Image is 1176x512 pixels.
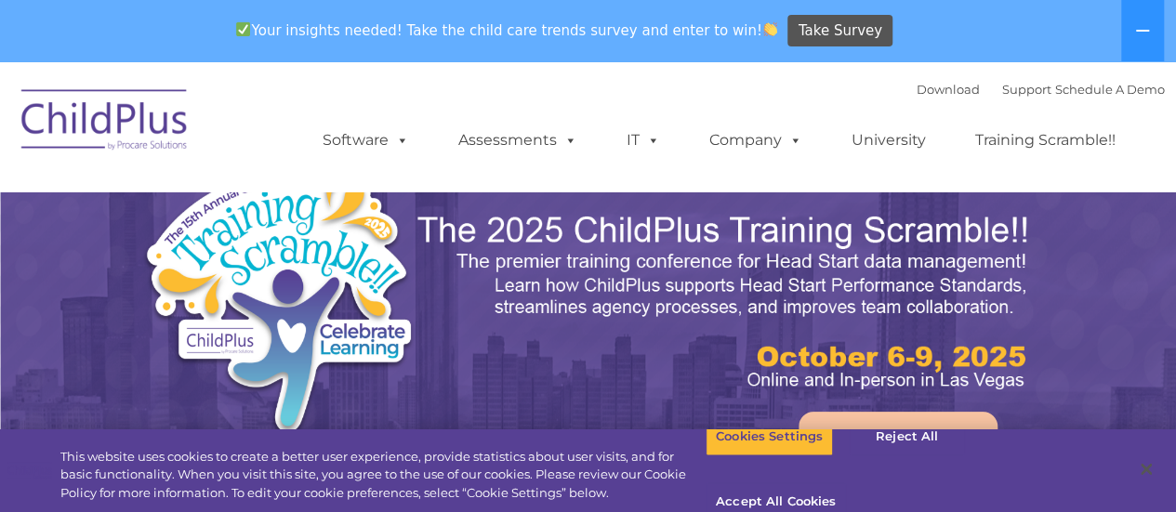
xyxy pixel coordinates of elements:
[917,82,980,97] a: Download
[258,199,337,213] span: Phone number
[763,22,777,36] img: 👏
[957,122,1134,159] a: Training Scramble!!
[608,122,679,159] a: IT
[258,123,315,137] span: Last name
[60,448,706,503] div: This website uses cookies to create a better user experience, provide statistics about user visit...
[12,76,198,169] img: ChildPlus by Procare Solutions
[1002,82,1051,97] a: Support
[917,82,1165,97] font: |
[799,15,882,47] span: Take Survey
[787,15,892,47] a: Take Survey
[849,417,965,456] button: Reject All
[1126,449,1167,490] button: Close
[691,122,821,159] a: Company
[229,12,786,48] span: Your insights needed! Take the child care trends survey and enter to win!
[1055,82,1165,97] a: Schedule A Demo
[799,412,998,464] a: Learn More
[236,22,250,36] img: ✅
[833,122,945,159] a: University
[440,122,596,159] a: Assessments
[706,417,833,456] button: Cookies Settings
[304,122,428,159] a: Software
